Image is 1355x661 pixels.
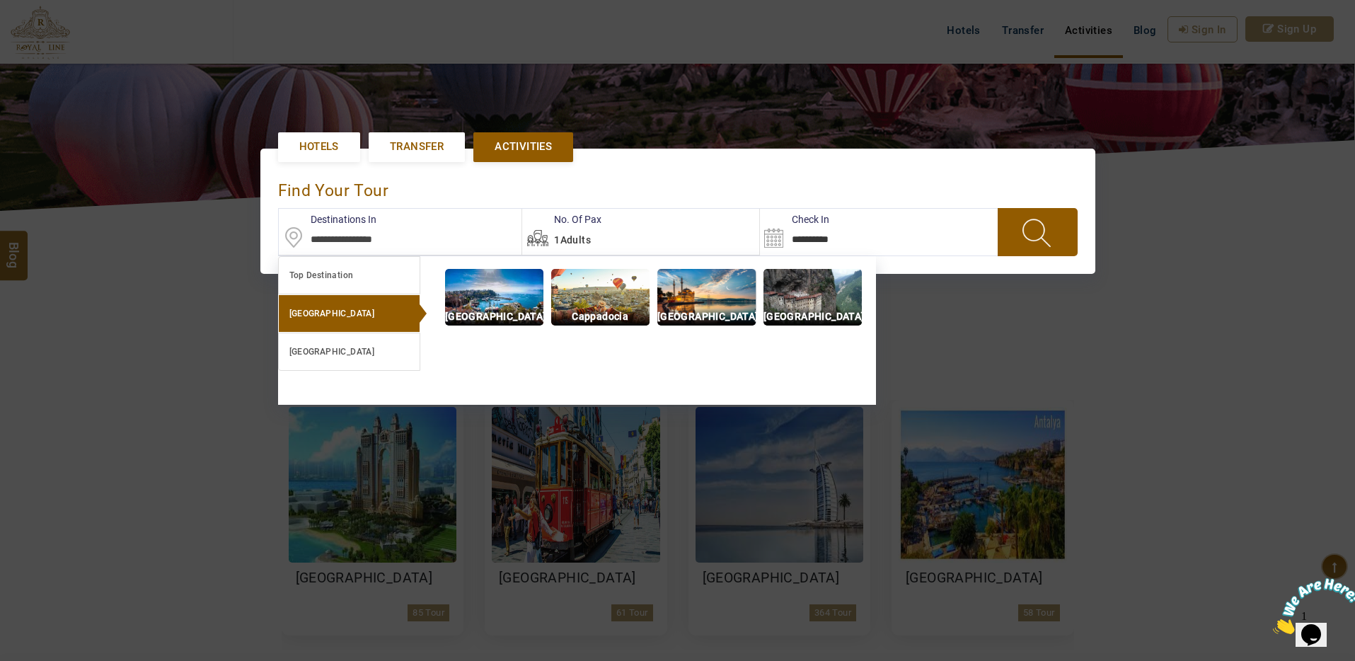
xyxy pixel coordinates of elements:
a: [GEOGRAPHIC_DATA] [278,333,420,371]
img: img [551,269,650,326]
a: Transfer [369,132,465,161]
label: Destinations In [279,212,376,226]
a: Hotels [278,132,360,161]
div: find your Tour [278,166,1078,208]
a: Activities [473,132,573,161]
iframe: chat widget [1267,573,1355,640]
span: 1Adults [554,234,591,246]
label: Check In [760,212,829,226]
span: Hotels [299,139,339,154]
img: img [657,269,756,326]
p: [GEOGRAPHIC_DATA] [445,309,543,325]
a: [GEOGRAPHIC_DATA] [278,294,420,333]
span: 1 [6,6,11,18]
b: Top Destination [289,270,354,280]
img: Chat attention grabber [6,6,93,62]
a: Top Destination [278,256,420,294]
b: [GEOGRAPHIC_DATA] [289,309,375,318]
p: [GEOGRAPHIC_DATA] [763,309,862,325]
label: No. Of Pax [522,212,601,226]
img: img [763,269,862,326]
span: Activities [495,139,552,154]
img: img [445,269,543,326]
p: [GEOGRAPHIC_DATA] [657,309,756,325]
span: Transfer [390,139,444,154]
b: [GEOGRAPHIC_DATA] [289,347,375,357]
p: Cappadocia [551,309,650,325]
